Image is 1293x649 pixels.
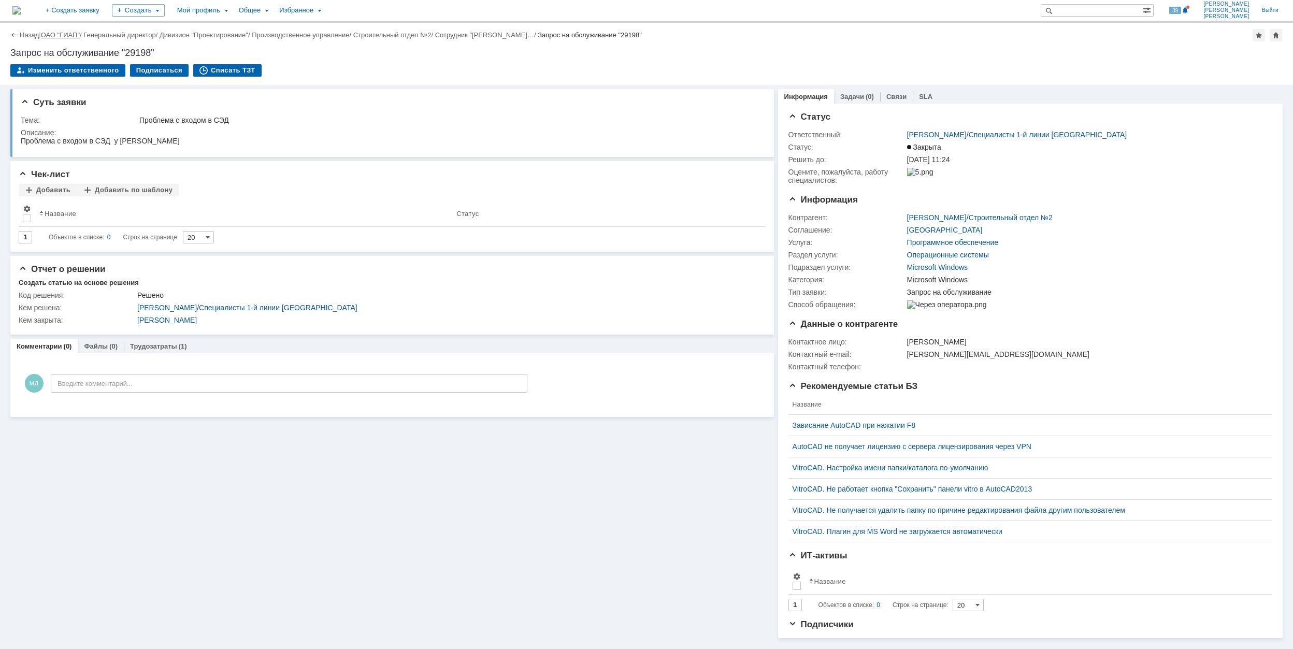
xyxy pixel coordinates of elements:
[788,338,905,346] div: Контактное лицо:
[39,31,40,38] div: |
[793,485,1260,493] a: VitroCAD. Не работает кнопка "Сохранить" панели vitro в AutoCAD2013
[788,395,1264,415] th: Название
[12,6,21,15] a: Перейти на домашнюю страницу
[907,263,968,271] a: Microsoft Windows
[788,350,905,358] div: Контактный e-mail:
[452,200,757,227] th: Статус
[137,316,197,324] a: [PERSON_NAME]
[907,276,1266,284] div: Microsoft Windows
[788,112,830,122] span: Статус
[788,276,905,284] div: Категория:
[907,213,967,222] a: [PERSON_NAME]
[788,381,918,391] span: Рекомендуемые статьи БЗ
[35,200,452,227] th: Название
[435,31,534,39] a: Сотрудник "[PERSON_NAME]…
[969,131,1127,139] a: Специалисты 1-й линии [GEOGRAPHIC_DATA]
[137,291,756,299] div: Решено
[814,578,846,585] div: Название
[907,251,989,259] a: Операционные системы
[1143,5,1153,15] span: Расширенный поиск
[907,131,1127,139] div: /
[353,31,432,39] a: Строительный отдел №2
[793,572,801,581] span: Настройки
[252,31,353,39] div: /
[179,342,187,350] div: (1)
[840,93,864,100] a: Задачи
[788,288,905,296] div: Тип заявки:
[1270,29,1282,41] div: Сделать домашней страницей
[805,568,1264,595] th: Название
[19,291,135,299] div: Код решения:
[130,342,177,350] a: Трудозатраты
[10,48,1283,58] div: Запрос на обслуживание "29198"
[23,205,31,213] span: Настройки
[64,342,72,350] div: (0)
[41,31,80,39] a: ОАО "ГИАП"
[435,31,538,39] div: /
[969,213,1053,222] a: Строительный отдел №2
[818,599,949,611] i: Строк на странице:
[793,506,1260,514] a: VitroCAD. Не получается удалить папку по причине редактирования файла другим пользователем
[353,31,435,39] div: /
[19,279,139,287] div: Создать статью на основе решения
[83,31,155,39] a: Генеральный директор
[137,304,756,312] div: /
[41,31,84,39] div: /
[1203,7,1249,13] span: [PERSON_NAME]
[877,599,880,611] div: 0
[160,31,252,39] div: /
[25,374,44,393] span: МД
[818,601,874,609] span: Объектов в списке:
[19,264,105,274] span: Отчет о решении
[84,342,108,350] a: Файлы
[788,300,905,309] div: Способ обращения:
[21,116,137,124] div: Тема:
[788,551,847,560] span: ИТ-активы
[907,226,983,234] a: [GEOGRAPHIC_DATA]
[788,213,905,222] div: Контрагент:
[919,93,932,100] a: SLA
[20,31,39,39] a: Назад
[866,93,874,100] div: (0)
[793,421,1260,429] a: Зависание AutoCAD при нажатии F8
[788,155,905,164] div: Решить до:
[788,263,905,271] div: Подраздел услуги:
[12,6,21,15] img: logo
[907,213,1053,222] div: /
[1203,13,1249,20] span: [PERSON_NAME]
[45,210,76,218] div: Название
[19,316,135,324] div: Кем закрыта:
[788,226,905,234] div: Соглашение:
[907,288,1266,296] div: Запрос на обслуживание
[907,238,999,247] a: Программное обеспечение
[139,116,756,124] div: Проблема с входом в СЭД
[19,304,135,312] div: Кем решена:
[793,527,1260,536] a: VitroCAD. Плагин для MS Word не загружается автоматически
[456,210,479,218] div: Статус
[109,342,118,350] div: (0)
[1253,29,1265,41] div: Добавить в избранное
[112,4,165,17] div: Создать
[83,31,160,39] div: /
[788,195,858,205] span: Информация
[252,31,349,39] a: Производственное управление
[788,619,854,629] span: Подписчики
[107,231,111,243] div: 0
[907,350,1266,358] div: [PERSON_NAME][EMAIL_ADDRESS][DOMAIN_NAME]
[788,319,898,329] span: Данные о контрагенте
[793,442,1260,451] a: AutoCAD не получает лицензию с сервера лицензирования через VPN
[793,464,1260,472] a: VitroCAD. Настройка имени папки/каталога по-умолчанию
[538,31,642,39] div: Запрос на обслуживание "29198"
[907,168,933,176] img: 5.png
[199,304,357,312] a: Специалисты 1-й линии [GEOGRAPHIC_DATA]
[21,97,86,107] span: Суть заявки
[1203,1,1249,7] span: [PERSON_NAME]
[907,143,941,151] span: Закрыта
[907,131,967,139] a: [PERSON_NAME]
[137,304,197,312] a: [PERSON_NAME]
[788,238,905,247] div: Услуга:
